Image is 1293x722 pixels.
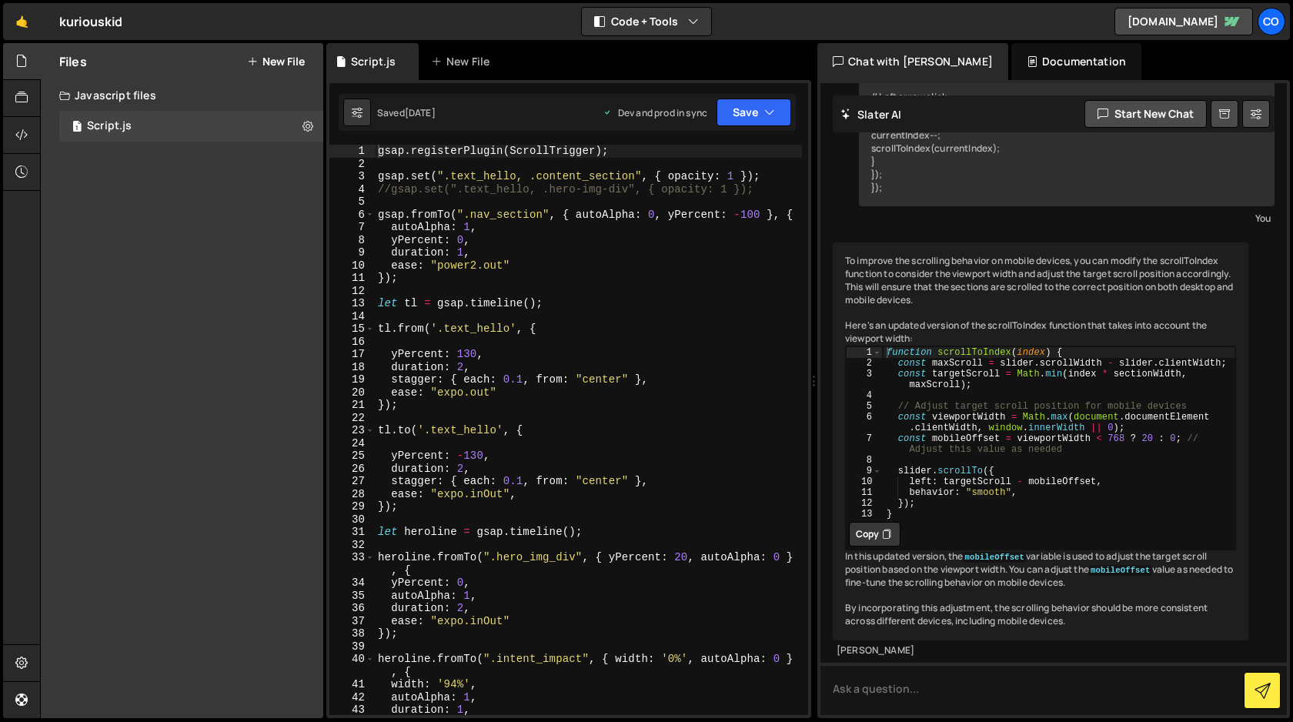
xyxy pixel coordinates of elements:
[329,615,375,628] div: 37
[847,466,882,476] div: 9
[833,242,1248,640] div: To improve the scrolling behavior on mobile devices, you can modify the scrollToIndex function to...
[329,196,375,209] div: 5
[329,348,375,361] div: 17
[717,99,791,126] button: Save
[863,210,1271,226] div: You
[847,487,882,498] div: 11
[329,704,375,717] div: 43
[351,54,396,69] div: Script.js
[329,412,375,425] div: 22
[603,106,707,119] div: Dev and prod in sync
[329,678,375,691] div: 41
[329,577,375,590] div: 34
[963,552,1026,563] code: mobileOffset
[329,551,375,577] div: 33
[329,513,375,526] div: 30
[847,455,882,466] div: 8
[847,433,882,455] div: 7
[329,272,375,285] div: 11
[59,111,323,142] div: 16633/45317.js
[847,369,882,390] div: 3
[59,53,87,70] h2: Files
[329,297,375,310] div: 13
[329,336,375,349] div: 16
[329,361,375,374] div: 18
[329,145,375,158] div: 1
[329,170,375,183] div: 3
[377,106,436,119] div: Saved
[405,106,436,119] div: [DATE]
[329,259,375,272] div: 10
[329,246,375,259] div: 9
[329,539,375,552] div: 32
[72,122,82,134] span: 1
[847,412,882,433] div: 6
[329,488,375,501] div: 28
[3,3,41,40] a: 🤙
[1114,8,1253,35] a: [DOMAIN_NAME]
[329,463,375,476] div: 26
[1084,100,1207,128] button: Start new chat
[847,390,882,401] div: 4
[329,526,375,539] div: 31
[329,209,375,222] div: 6
[837,644,1245,657] div: [PERSON_NAME]
[59,12,123,31] div: kuriouskid
[329,158,375,171] div: 2
[247,55,305,68] button: New File
[847,476,882,487] div: 10
[840,107,902,122] h2: Slater AI
[329,373,375,386] div: 19
[329,285,375,298] div: 12
[431,54,496,69] div: New File
[87,119,132,133] div: Script.js
[329,437,375,450] div: 24
[329,590,375,603] div: 35
[329,424,375,437] div: 23
[329,183,375,196] div: 4
[1011,43,1141,80] div: Documentation
[817,43,1008,80] div: Chat with [PERSON_NAME]
[847,347,882,358] div: 1
[329,627,375,640] div: 38
[329,475,375,488] div: 27
[847,509,882,520] div: 13
[329,653,375,678] div: 40
[329,310,375,323] div: 14
[847,401,882,412] div: 5
[582,8,711,35] button: Code + Tools
[1258,8,1285,35] a: Co
[329,386,375,399] div: 20
[329,234,375,247] div: 8
[329,602,375,615] div: 36
[329,450,375,463] div: 25
[41,80,323,111] div: Javascript files
[847,498,882,509] div: 12
[329,640,375,653] div: 39
[329,500,375,513] div: 29
[847,358,882,369] div: 2
[1089,565,1152,576] code: mobileOffset
[849,522,900,547] button: Copy
[329,221,375,234] div: 7
[329,323,375,336] div: 15
[329,691,375,704] div: 42
[329,399,375,412] div: 21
